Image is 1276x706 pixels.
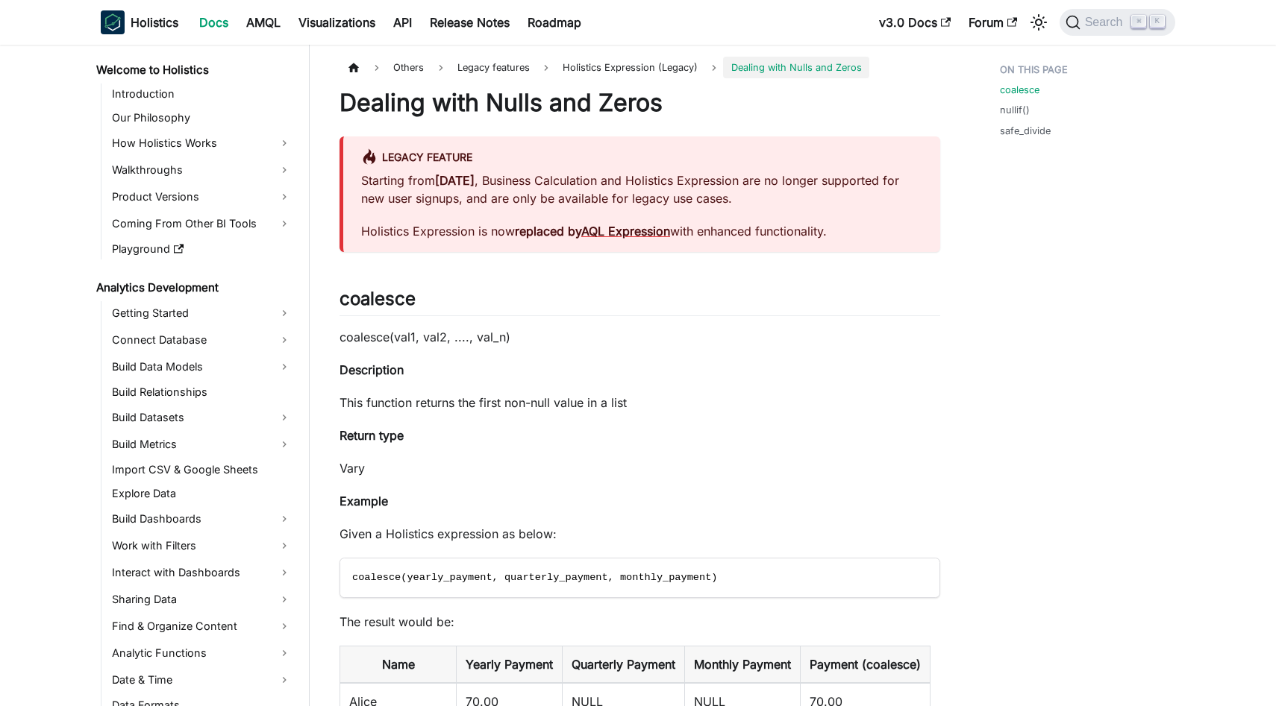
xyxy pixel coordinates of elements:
span: Holistics Expression (Legacy) [555,57,705,78]
a: Home page [340,57,368,78]
a: Import CSV & Google Sheets [107,459,296,480]
h2: coalesce [340,288,940,316]
a: Build Datasets [107,406,296,429]
a: Build Data Models [107,355,296,379]
th: Name [340,646,457,683]
button: Search (Command+K) [1060,9,1175,36]
a: Docs [190,10,237,34]
a: Coming From Other BI Tools [107,212,296,236]
a: Analytics Development [92,277,296,298]
span: Legacy features [450,57,537,78]
strong: Example [340,494,388,508]
a: Explore Data [107,483,296,504]
nav: Breadcrumbs [340,57,940,78]
a: Roadmap [519,10,590,34]
a: Date & Time [107,668,296,692]
kbd: K [1150,15,1165,28]
p: Vary [340,459,940,477]
a: Introduction [107,83,296,104]
a: coalesce [1000,83,1039,97]
button: Switch between dark and light mode (currently light mode) [1027,10,1051,34]
p: This function returns the first non-null value in a list [340,394,940,412]
th: Monthly Payment [685,646,801,683]
a: HolisticsHolistics [101,10,178,34]
a: Analytic Functions [107,641,296,665]
a: Getting Started [107,301,296,325]
a: Welcome to Holistics [92,60,296,81]
p: coalesce(val1, val2, ...., val_n) [340,328,940,346]
p: The result would be: [340,613,940,631]
h1: Dealing with Nulls and Zeros [340,88,940,118]
a: Connect Database [107,328,296,352]
a: Build Metrics [107,432,296,456]
a: Playground [107,239,296,259]
kbd: ⌘ [1131,15,1146,28]
a: AQL Expression [581,224,670,239]
th: Quarterly Payment [563,646,685,683]
span: Search [1080,16,1132,29]
a: Forum [960,10,1026,34]
strong: [DATE] [435,173,475,188]
a: AMQL [237,10,290,34]
th: Payment (coalesce) [801,646,931,683]
span: Others [386,57,431,78]
p: Holistics Expression is now with enhanced functionality. [361,222,922,240]
a: Walkthroughs [107,158,296,182]
a: Build Relationships [107,382,296,403]
a: Sharing Data [107,587,296,611]
p: Given a Holistics expression as below: [340,525,940,543]
span: Dealing with Nulls and Zeros [723,57,869,78]
a: Interact with Dashboards [107,561,296,584]
a: Work with Filters [107,534,296,558]
a: Visualizations [290,10,384,34]
p: Starting from , Business Calculation and Holistics Expression are no longer supported for new use... [361,171,922,207]
a: Find & Organize Content [107,614,296,638]
b: Holistics [131,13,178,31]
a: Build Dashboards [107,507,296,531]
strong: Return type [340,428,404,443]
th: Yearly Payment [457,646,563,683]
a: Release Notes [421,10,519,34]
a: How Holistics Works [107,131,296,155]
strong: replaced by [515,224,670,239]
a: safe_divide [1000,124,1051,138]
span: coalesce(yearly_payment, quarterly_payment, monthly_payment) [352,572,717,583]
div: Legacy Feature [361,148,922,168]
a: Our Philosophy [107,107,296,128]
a: nullif() [1000,103,1030,117]
a: Product Versions [107,185,296,209]
nav: Docs sidebar [86,45,310,706]
a: API [384,10,421,34]
a: v3.0 Docs [870,10,960,34]
strong: Description [340,362,404,377]
img: Holistics [101,10,125,34]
